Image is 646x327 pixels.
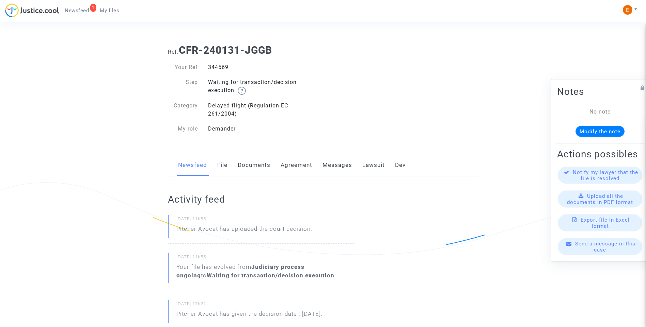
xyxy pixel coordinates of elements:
img: ACg8ocIeiFvHKe4dA5oeRFd_CiCnuxWUEc1A2wYhRJE3TTWt=s96-c [623,5,632,15]
p: Pitcher Avocat has uploaded the court decision. [176,225,312,237]
div: Delayed flight (Regulation EC 261/2004) [203,102,323,118]
img: help.svg [238,87,246,95]
span: Newsfeed [65,7,89,14]
span: My files [100,7,119,14]
p: Pitcher Avocat has given the decision date : [DATE]. [176,310,322,322]
small: [DATE] 17h22 [176,301,354,310]
a: My files [94,5,125,16]
small: [DATE] 11h55 [176,216,354,225]
img: jc-logo.svg [5,3,59,17]
div: Your file has evolved from to [176,263,354,280]
div: Category [163,102,203,118]
div: Waiting for transaction/decision execution [203,78,323,95]
span: Notify my lawyer that the file is resolved [573,169,638,182]
b: CFR-240131-JGGB [179,44,272,56]
span: Send a message in this case [575,241,635,253]
div: Step [163,78,203,95]
a: Newsfeed [178,154,207,176]
a: Agreement [281,154,312,176]
b: Waiting for transaction/decision execution [207,272,334,279]
a: Lawsuit [362,154,385,176]
a: File [217,154,227,176]
small: [DATE] 11h55 [176,254,354,263]
div: My role [163,125,203,133]
button: Modify the note [576,126,625,137]
h2: Notes [557,86,643,98]
span: Ref. [168,49,179,55]
h2: Actions possibles [557,148,643,160]
a: Dev [395,154,406,176]
div: 344569 [203,63,323,71]
span: Upload all the documents in PDF format [567,193,633,205]
span: Export file in Excel format [581,217,630,229]
a: 1Newsfeed [59,5,94,16]
div: Your Ref [163,63,203,71]
a: Documents [238,154,270,176]
a: Messages [322,154,352,176]
div: Demander [203,125,323,133]
div: 1 [90,4,96,12]
div: No note [567,108,633,116]
h2: Activity feed [168,193,354,205]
